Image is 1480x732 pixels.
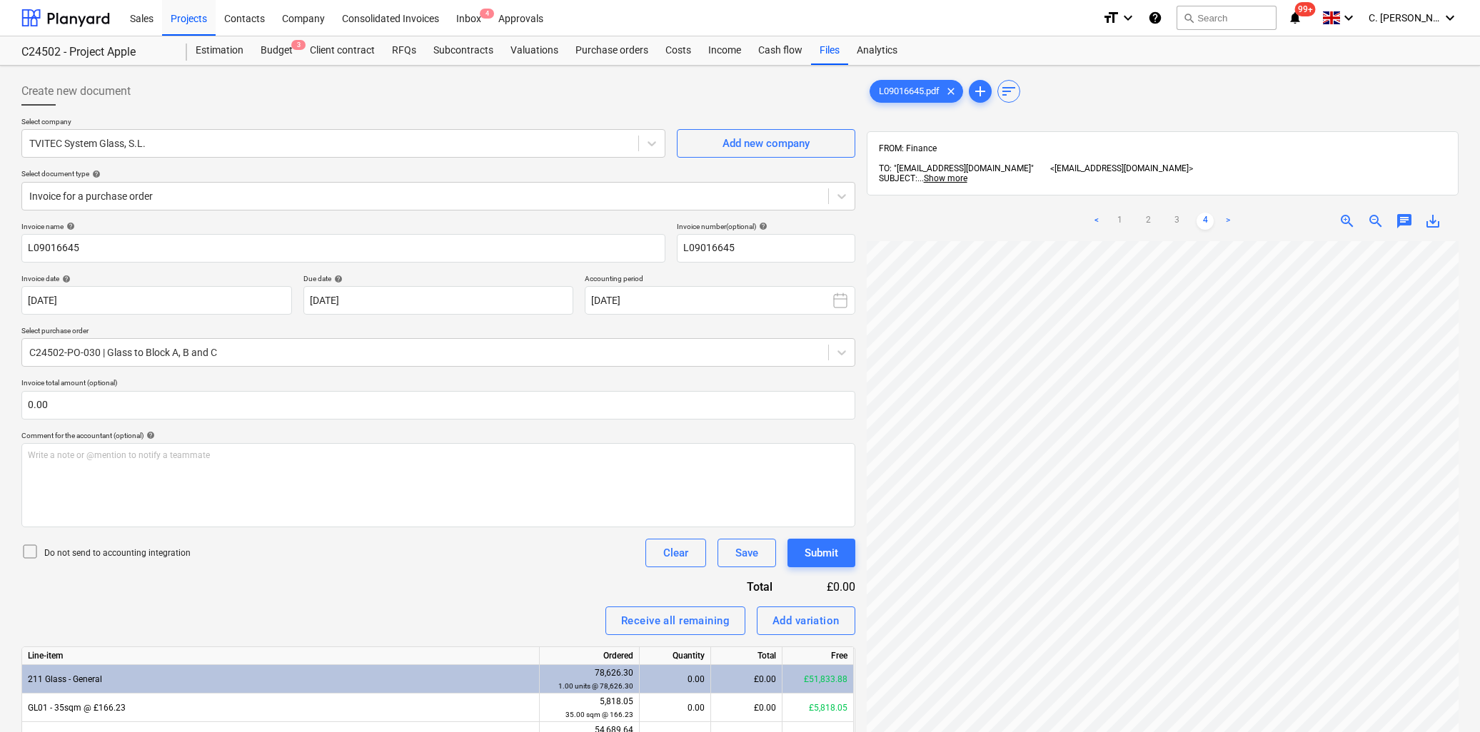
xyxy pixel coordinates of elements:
[924,173,967,183] span: Show more
[1111,213,1128,230] a: Page 1
[252,36,301,65] div: Budget
[545,666,633,693] div: 78,626.30
[711,665,782,693] div: £0.00
[640,647,711,665] div: Quantity
[21,274,292,283] div: Invoice date
[917,173,967,183] span: ...
[144,431,155,439] span: help
[795,579,855,595] div: £0.00
[567,36,657,65] a: Purchase orders
[21,45,170,60] div: C24502 - Project Apple
[1000,83,1017,100] span: sort
[21,326,855,338] p: Select purchase order
[1441,9,1459,26] i: keyboard_arrow_down
[21,378,855,390] p: Invoice total amount (optional)
[750,36,811,65] a: Cash flow
[805,544,838,562] div: Submit
[252,36,301,65] a: Budget3
[879,163,1193,173] span: TO: "[EMAIL_ADDRESS][DOMAIN_NAME]" <[EMAIL_ADDRESS][DOMAIN_NAME]>
[291,40,306,50] span: 3
[757,606,855,635] button: Add variation
[1367,213,1384,230] span: zoom_out
[1219,213,1237,230] a: Next page
[64,222,75,230] span: help
[1139,213,1157,230] a: Page 2
[645,539,706,567] button: Clear
[879,143,937,153] span: FROM: Finance
[782,665,854,693] div: £51,833.88
[677,222,855,231] div: Invoice number (optional)
[44,547,191,559] p: Do not send to accounting integration
[1197,213,1214,230] a: Page 4 is your current page
[502,36,567,65] a: Valuations
[21,222,665,231] div: Invoice name
[711,647,782,665] div: Total
[1088,213,1105,230] a: Previous page
[303,274,574,283] div: Due date
[21,169,855,178] div: Select document type
[1168,213,1185,230] a: Page 3
[1295,2,1316,16] span: 99+
[21,431,855,440] div: Comment for the accountant (optional)
[1119,9,1137,26] i: keyboard_arrow_down
[605,606,745,635] button: Receive all remaining
[28,674,102,684] span: 211 Glass - General
[565,711,633,718] small: 35.00 sqm @ 166.23
[879,173,917,183] span: SUBJECT:
[585,274,855,286] p: Accounting period
[89,170,101,178] span: help
[677,129,855,158] button: Add new company
[585,286,855,315] button: [DATE]
[870,80,963,103] div: L09016645.pdf
[848,36,906,65] a: Analytics
[756,222,767,230] span: help
[540,647,640,665] div: Ordered
[811,36,848,65] a: Files
[1148,9,1162,26] i: Knowledge base
[1396,213,1413,230] span: chat
[787,539,855,567] button: Submit
[21,391,855,420] input: Invoice total amount (optional)
[383,36,425,65] a: RFQs
[545,695,633,721] div: 5,818.05
[303,286,574,315] input: Due date not specified
[870,86,948,97] span: L09016645.pdf
[942,83,960,100] span: clear
[711,693,782,722] div: £0.00
[480,9,494,19] span: 4
[677,234,855,263] input: Invoice number
[21,234,665,263] input: Invoice name
[425,36,502,65] a: Subcontracts
[621,611,730,630] div: Receive all remaining
[558,682,633,690] small: 1.00 units @ 78,626.30
[782,647,854,665] div: Free
[645,665,705,693] div: 0.00
[700,36,750,65] div: Income
[301,36,383,65] div: Client contract
[1177,6,1277,30] button: Search
[331,275,343,283] span: help
[187,36,252,65] a: Estimation
[1340,9,1357,26] i: keyboard_arrow_down
[657,36,700,65] a: Costs
[1288,9,1302,26] i: notifications
[735,544,758,562] div: Save
[972,83,989,100] span: add
[1369,12,1440,24] span: C. [PERSON_NAME]
[670,579,795,595] div: Total
[21,83,131,100] span: Create new document
[21,286,292,315] input: Invoice date not specified
[663,544,688,562] div: Clear
[1424,213,1441,230] span: save_alt
[1339,213,1356,230] span: zoom_in
[718,539,776,567] button: Save
[1183,12,1194,24] span: search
